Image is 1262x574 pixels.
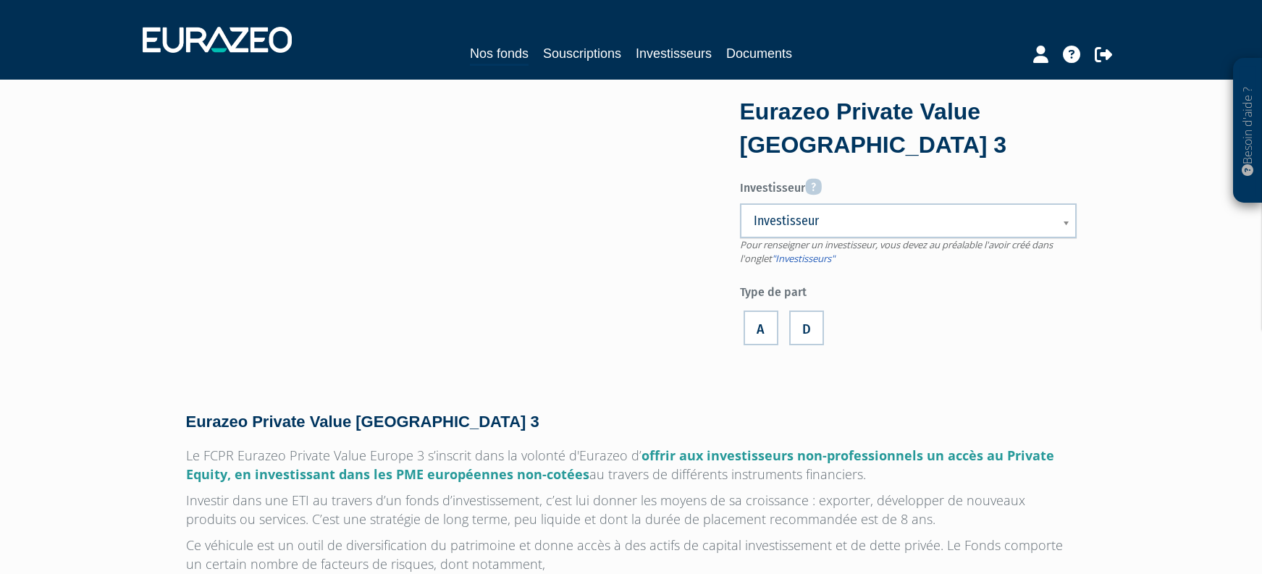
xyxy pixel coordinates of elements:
[186,413,1077,431] h4: Eurazeo Private Value [GEOGRAPHIC_DATA] 3
[186,447,1054,483] span: offrir aux investisseurs non-professionnels un accès au Private Equity, en investissant dans les ...
[186,446,1077,484] p: Le FCPR Eurazeo Private Value Europe 3 s’inscrit dans la volonté d'Eurazeo d’ au travers de diffé...
[1240,66,1256,196] p: Besoin d'aide ?
[543,43,621,64] a: Souscriptions
[740,238,1053,265] span: Pour renseigner un investisseur, vous devez au préalable l'avoir créé dans l'onglet
[754,212,1044,229] span: Investisseur
[726,43,792,64] a: Documents
[740,173,1077,197] label: Investisseur
[186,491,1077,528] p: Investir dans une ETI au travers d’un fonds d’investissement, c’est lui donner les moyens de sa c...
[186,536,1077,573] p: Ce véhicule est un outil de diversification du patrimoine et donne accès à des actifs de capital ...
[740,279,1077,301] label: Type de part
[789,311,824,345] label: D
[186,101,698,389] iframe: YouTube video player
[740,96,1077,161] div: Eurazeo Private Value [GEOGRAPHIC_DATA] 3
[470,43,529,66] a: Nos fonds
[772,252,835,265] a: "Investisseurs"
[744,311,778,345] label: A
[636,43,712,64] a: Investisseurs
[143,27,292,53] img: 1732889491-logotype_eurazeo_blanc_rvb.png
